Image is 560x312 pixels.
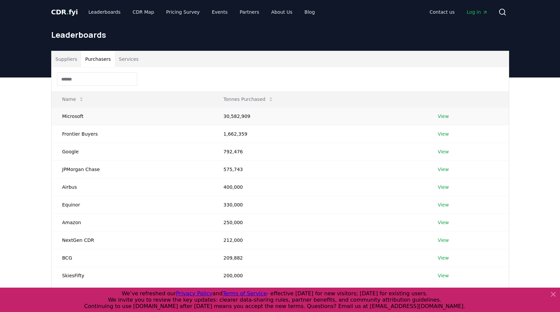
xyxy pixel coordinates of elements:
[52,107,213,125] td: Microsoft
[438,148,449,155] a: View
[52,51,81,67] button: Suppliers
[51,29,509,40] h1: Leaderboards
[299,6,320,18] a: Blog
[213,231,427,249] td: 212,000
[218,93,279,106] button: Tonnes Purchased
[213,196,427,213] td: 330,000
[424,6,493,18] nav: Main
[213,213,427,231] td: 250,000
[213,160,427,178] td: 575,743
[52,231,213,249] td: NextGen CDR
[52,160,213,178] td: JPMorgan Chase
[438,113,449,120] a: View
[52,143,213,160] td: Google
[52,213,213,231] td: Amazon
[438,219,449,226] a: View
[461,6,493,18] a: Log in
[213,178,427,196] td: 400,000
[213,143,427,160] td: 792,476
[52,125,213,143] td: Frontier Buyers
[66,8,69,16] span: .
[438,184,449,190] a: View
[438,272,449,279] a: View
[438,237,449,244] a: View
[81,51,115,67] button: Purchasers
[213,267,427,284] td: 200,000
[51,8,78,16] span: CDR fyi
[234,6,264,18] a: Partners
[51,7,78,17] a: CDR.fyi
[266,6,298,18] a: About Us
[213,107,427,125] td: 30,582,909
[467,9,487,15] span: Log in
[424,6,460,18] a: Contact us
[52,267,213,284] td: SkiesFifty
[115,51,143,67] button: Services
[213,249,427,267] td: 209,882
[83,6,320,18] nav: Main
[57,93,89,106] button: Name
[83,6,126,18] a: Leaderboards
[438,131,449,137] a: View
[52,196,213,213] td: Equinor
[207,6,233,18] a: Events
[52,249,213,267] td: BCG
[52,178,213,196] td: Airbus
[127,6,159,18] a: CDR Map
[213,125,427,143] td: 1,662,359
[438,201,449,208] a: View
[438,166,449,173] a: View
[161,6,205,18] a: Pricing Survey
[438,255,449,261] a: View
